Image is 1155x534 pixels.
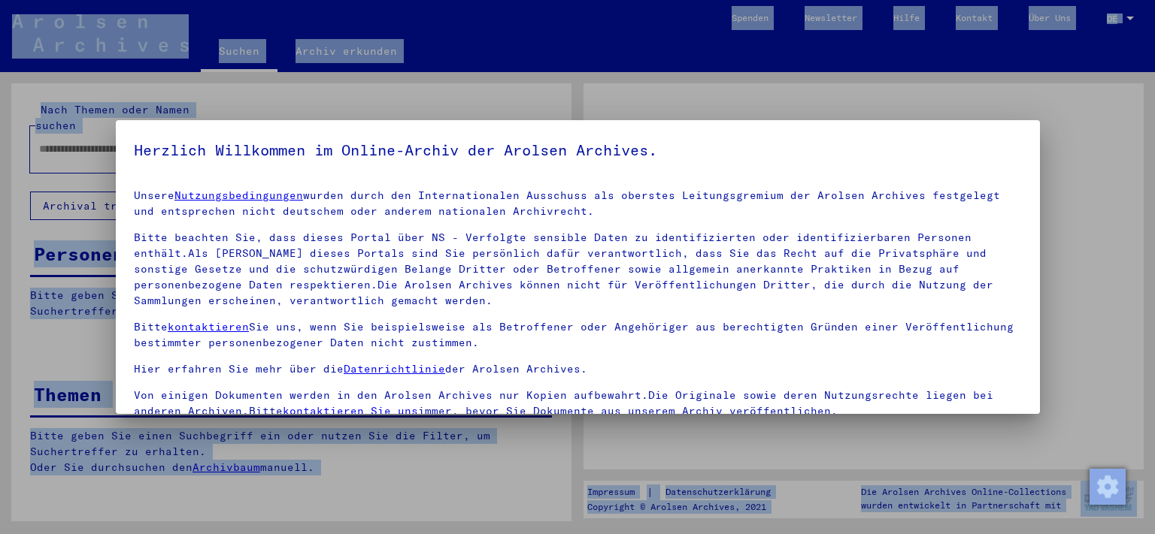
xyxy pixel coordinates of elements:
[134,388,1022,419] p: Von einigen Dokumenten werden in den Arolsen Archives nur Kopien aufbewahrt.Die Originale sowie d...
[1090,469,1126,505] img: Zustimmung ändern
[344,362,445,376] a: Datenrichtlinie
[134,319,1022,351] p: Bitte Sie uns, wenn Sie beispielsweise als Betroffener oder Angehöriger aus berechtigten Gründen ...
[168,320,249,333] a: kontaktieren
[134,138,1022,162] h5: Herzlich Willkommen im Online-Archiv der Arolsen Archives.
[174,189,303,202] a: Nutzungsbedingungen
[134,188,1022,219] p: Unsere wurden durch den Internationalen Ausschuss als oberstes Leitungsgremium der Arolsen Archiv...
[134,230,1022,309] p: Bitte beachten Sie, dass dieses Portal über NS - Verfolgte sensible Daten zu identifizierten oder...
[283,404,418,418] a: kontaktieren Sie uns
[134,361,1022,377] p: Hier erfahren Sie mehr über die der Arolsen Archives.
